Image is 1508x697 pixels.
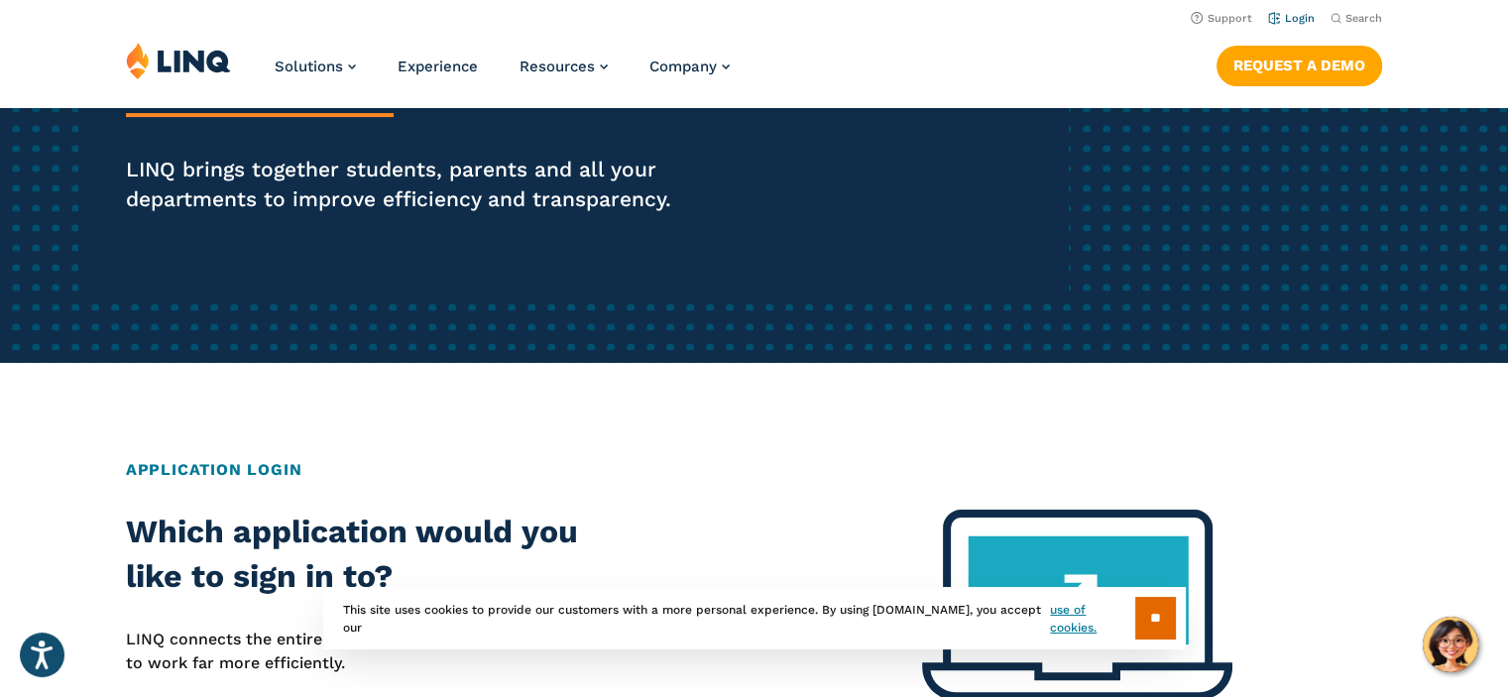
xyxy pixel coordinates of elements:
[1345,12,1382,25] span: Search
[520,58,608,75] a: Resources
[1268,12,1315,25] a: Login
[126,42,231,79] img: LINQ | K‑12 Software
[1050,601,1134,637] a: use of cookies.
[649,58,717,75] span: Company
[520,58,595,75] span: Resources
[1191,12,1252,25] a: Support
[398,58,478,75] a: Experience
[1217,42,1382,85] nav: Button Navigation
[126,510,628,600] h2: Which application would you like to sign in to?
[1217,46,1382,85] a: Request a Demo
[275,58,356,75] a: Solutions
[126,155,707,214] p: LINQ brings together students, parents and all your departments to improve efficiency and transpa...
[1423,617,1478,672] button: Hello, have a question? Let’s chat.
[275,58,343,75] span: Solutions
[126,458,1382,482] h2: Application Login
[1331,11,1382,26] button: Open Search Bar
[649,58,730,75] a: Company
[275,42,730,107] nav: Primary Navigation
[323,587,1186,649] div: This site uses cookies to provide our customers with a more personal experience. By using [DOMAIN...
